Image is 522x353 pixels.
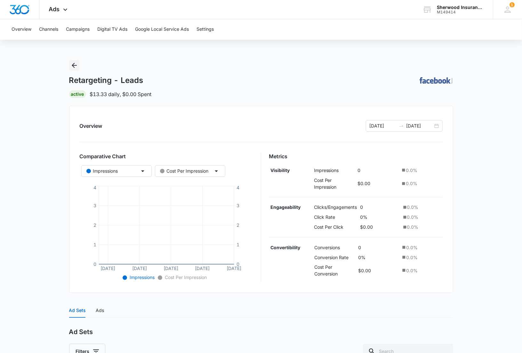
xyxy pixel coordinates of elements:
span: 1 [510,2,515,7]
h1: Retargeting - Leads [69,76,143,85]
div: Ad Sets [69,307,86,314]
tspan: 4 [237,185,239,190]
tspan: [DATE] [164,266,178,271]
tspan: 0 [237,261,239,267]
div: Impressions [86,168,118,175]
div: 0.0 % [402,214,441,220]
div: account id [437,10,484,14]
td: $0.00 [357,262,399,279]
p: | [452,77,453,84]
tspan: 4 [93,185,96,190]
div: 0.0 % [402,204,441,210]
td: Click Rate [312,212,358,222]
div: 0.0 % [402,224,441,230]
td: Cost Per Conversion [313,262,357,279]
tspan: 1 [93,242,96,247]
td: 0 [358,202,400,212]
h3: Metrics [269,152,443,160]
tspan: [DATE] [227,266,241,271]
strong: Visibility [270,168,290,173]
input: Start date [370,122,396,129]
span: Cost Per Impression [164,275,207,280]
span: swap-right [399,123,404,128]
div: account name [437,5,484,10]
input: End date [406,122,433,129]
td: Impressions [312,165,356,175]
tspan: 1 [237,242,239,247]
button: Settings [197,19,214,40]
button: Overview [12,19,31,40]
div: 0.0 % [401,167,441,174]
button: Digital TV Ads [97,19,127,40]
tspan: 3 [237,203,239,208]
td: 0% [358,212,400,222]
tspan: 0 [93,261,96,267]
td: $0.00 [358,222,400,232]
h2: Overview [80,122,102,130]
div: Active [69,90,86,98]
div: 0.0 % [401,180,441,187]
button: Channels [39,19,58,40]
td: Clicks/Engagements [312,202,358,212]
div: Ads [96,307,104,314]
button: Google Local Service Ads [135,19,189,40]
tspan: 2 [93,222,96,228]
span: Ads [49,6,60,12]
div: notifications count [510,2,515,7]
tspan: 3 [93,203,96,208]
button: Cost Per Impression [155,165,225,177]
div: 0.0 % [401,267,441,274]
img: FACEBOOK [420,77,452,84]
tspan: [DATE] [132,266,147,271]
tspan: [DATE] [100,266,115,271]
strong: Convertibility [270,245,300,250]
strong: Engageability [270,204,301,210]
td: Conversions [313,242,357,252]
button: Back [69,60,79,70]
span: Impressions [128,275,155,280]
button: Campaigns [66,19,90,40]
h3: Comparative Chart [80,152,253,160]
td: Conversion Rate [313,252,357,262]
td: 0 [357,242,399,252]
h2: Ad Sets [69,328,93,336]
button: Impressions [81,165,152,177]
span: to [399,123,404,128]
p: $13.33 daily , $0.00 Spent [90,90,152,98]
div: Cost Per Impression [160,168,209,175]
td: Cost Per Impression [312,175,356,192]
td: $0.00 [356,175,399,192]
div: 0.0 % [401,254,441,261]
tspan: [DATE] [195,266,210,271]
td: 0% [357,252,399,262]
div: 0.0 % [401,244,441,251]
td: Cost Per Click [312,222,358,232]
tspan: 2 [237,222,239,228]
td: 0 [356,165,399,175]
